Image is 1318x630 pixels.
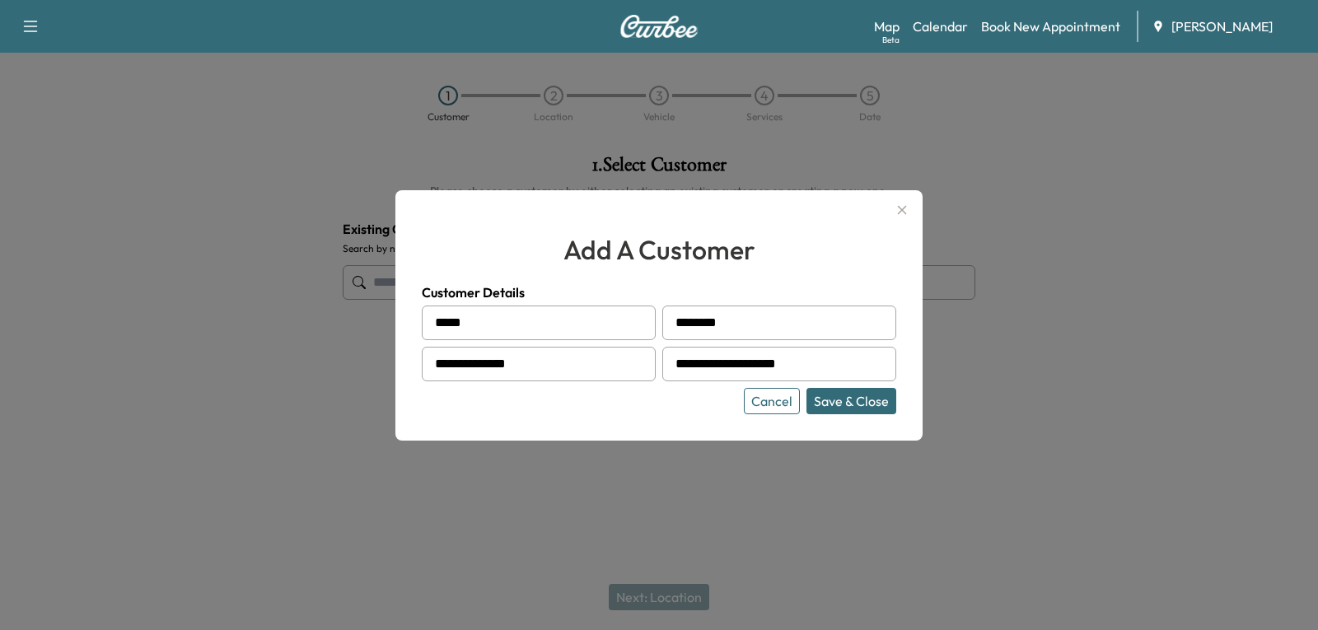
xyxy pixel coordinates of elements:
div: Beta [882,34,900,46]
a: MapBeta [874,16,900,36]
span: [PERSON_NAME] [1171,16,1273,36]
img: Curbee Logo [619,15,699,38]
button: Save & Close [806,388,896,414]
a: Book New Appointment [981,16,1120,36]
h2: add a customer [422,230,896,269]
h4: Customer Details [422,282,896,302]
a: Calendar [913,16,968,36]
button: Cancel [744,388,800,414]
